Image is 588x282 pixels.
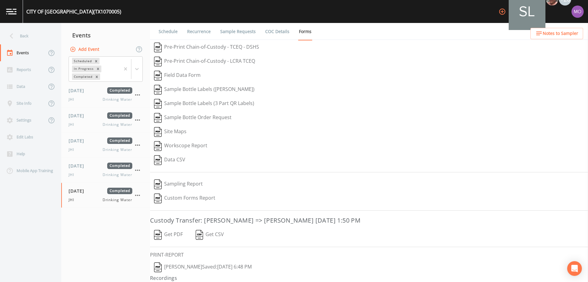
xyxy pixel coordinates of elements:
[61,28,150,43] div: Events
[154,99,162,109] img: svg%3e
[154,71,162,81] img: svg%3e
[69,87,89,94] span: [DATE]
[93,73,100,80] div: Remove Completed
[154,141,162,151] img: svg%3e
[107,188,132,194] span: Completed
[150,40,263,55] button: Pre-Print Chain-of-Custody - TCEQ - DSHS
[107,163,132,169] span: Completed
[69,44,102,55] button: Add Event
[61,158,150,183] a: [DATE]CompletedJHIDrinking Water
[69,197,78,203] span: JHI
[107,137,132,144] span: Completed
[72,58,93,64] div: Scheduled
[95,66,101,72] div: Remove In Progress
[103,147,132,152] span: Drinking Water
[298,23,312,40] a: Forms
[103,122,132,127] span: Drinking Water
[150,111,236,125] button: Sample Bottle Order Request
[154,127,162,137] img: svg%3e
[150,252,588,258] h6: PRINT-REPORT
[103,97,132,102] span: Drinking Water
[154,179,162,189] img: svg%3e
[6,9,17,14] img: logo
[72,66,95,72] div: In Progress
[61,133,150,158] a: [DATE]CompletedJHIDrinking Water
[154,57,162,66] img: svg%3e
[150,125,190,139] button: Site Maps
[107,87,132,94] span: Completed
[567,261,582,276] div: Open Intercom Messenger
[150,55,259,69] button: Pre-Print Chain-of-Custody - LCRA TCEQ
[69,147,78,152] span: JHI
[61,183,150,208] a: [DATE]CompletedJHIDrinking Water
[158,23,179,40] a: Schedule
[264,23,290,40] a: COC Details
[530,28,583,39] button: Notes to Sampler
[219,23,257,40] a: Sample Requests
[571,6,584,18] img: 4e251478aba98ce068fb7eae8f78b90c
[154,85,162,95] img: svg%3e
[150,139,211,153] button: Workscope Report
[69,188,89,194] span: [DATE]
[150,69,205,83] button: Field Data Form
[150,274,588,282] h4: Recordings
[93,58,100,64] div: Remove Scheduled
[154,155,162,165] img: svg%3e
[191,228,228,242] button: Get CSV
[61,107,150,133] a: [DATE]CompletedJHIDrinking Water
[69,122,78,127] span: JHI
[154,43,162,52] img: svg%3e
[69,112,89,119] span: [DATE]
[150,216,588,225] h3: Custody Transfer: [PERSON_NAME] => [PERSON_NAME] [DATE] 1:50 PM
[186,23,212,40] a: Recurrence
[103,197,132,203] span: Drinking Water
[154,230,162,240] img: svg%3e
[154,113,162,123] img: svg%3e
[69,137,89,144] span: [DATE]
[150,191,219,205] button: Custom Forms Report
[107,112,132,119] span: Completed
[150,153,189,167] button: Data CSV
[196,230,203,240] img: svg%3e
[69,172,78,178] span: JHI
[150,177,207,191] button: Sampling Report
[61,82,150,107] a: [DATE]CompletedJHIDrinking Water
[150,228,187,242] button: Get PDF
[69,163,89,169] span: [DATE]
[154,194,162,203] img: svg%3e
[150,97,258,111] button: Sample Bottle Labels (3 Part QR Labels)
[543,30,578,37] span: Notes to Sampler
[103,172,132,178] span: Drinking Water
[154,262,162,272] img: svg%3e
[69,97,78,102] span: JHI
[72,73,93,80] div: Completed
[26,8,121,15] div: CITY OF [GEOGRAPHIC_DATA] (TX1070005)
[150,83,258,97] button: Sample Bottle Labels ([PERSON_NAME])
[150,260,256,274] button: [PERSON_NAME]Saved:[DATE] 6:48 PM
